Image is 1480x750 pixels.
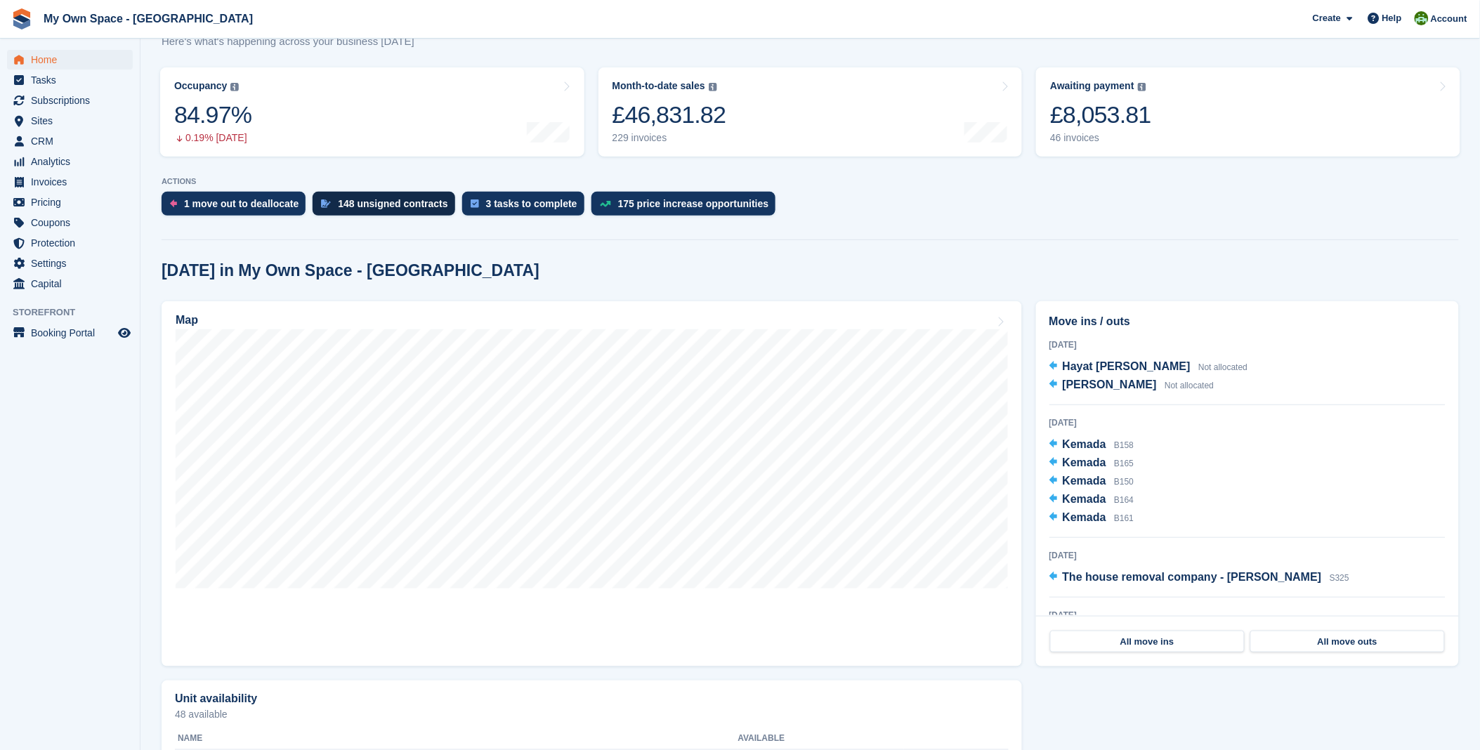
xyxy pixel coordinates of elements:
a: All move outs [1250,631,1445,653]
span: Help [1382,11,1402,25]
a: 175 price increase opportunities [591,192,783,223]
a: Kemada B161 [1049,509,1134,527]
a: menu [7,192,133,212]
span: The house removal company - [PERSON_NAME] [1063,571,1322,583]
h2: Map [176,314,198,327]
div: 3 tasks to complete [486,198,577,209]
span: Settings [31,254,115,273]
span: Booking Portal [31,323,115,343]
p: ACTIONS [162,177,1459,186]
a: menu [7,254,133,273]
a: Kemada B150 [1049,473,1134,491]
a: Month-to-date sales £46,831.82 229 invoices [598,67,1023,157]
span: Hayat [PERSON_NAME] [1063,360,1191,372]
img: move_outs_to_deallocate_icon-f764333ba52eb49d3ac5e1228854f67142a1ed5810a6f6cc68b1a99e826820c5.svg [170,199,177,208]
a: menu [7,70,133,90]
div: [DATE] [1049,609,1446,621]
p: Here's what's happening across your business [DATE] [162,34,428,50]
span: B165 [1114,459,1134,468]
span: CRM [31,131,115,151]
a: 148 unsigned contracts [313,192,461,223]
a: menu [7,111,133,131]
a: 1 move out to deallocate [162,192,313,223]
span: Account [1431,12,1467,26]
h2: Move ins / outs [1049,313,1446,330]
a: 3 tasks to complete [462,192,591,223]
div: £8,053.81 [1050,100,1151,129]
span: Not allocated [1165,381,1214,390]
span: S325 [1330,573,1349,583]
th: Name [175,728,738,750]
span: Tasks [31,70,115,90]
div: 46 invoices [1050,132,1151,144]
span: Create [1313,11,1341,25]
span: B150 [1114,477,1134,487]
a: Kemada B164 [1049,491,1134,509]
a: The house removal company - [PERSON_NAME] S325 [1049,569,1349,587]
a: Preview store [116,324,133,341]
div: Month-to-date sales [613,80,705,92]
a: menu [7,131,133,151]
span: Kemada [1063,438,1106,450]
a: Occupancy 84.97% 0.19% [DATE] [160,67,584,157]
a: Kemada B158 [1049,436,1134,454]
span: B158 [1114,440,1134,450]
span: B161 [1114,513,1134,523]
span: Capital [31,274,115,294]
img: icon-info-grey-7440780725fd019a000dd9b08b2336e03edf1995a4989e88bcd33f0948082b44.svg [1138,83,1146,91]
span: Kemada [1063,511,1106,523]
span: Storefront [13,305,140,320]
div: £46,831.82 [613,100,726,129]
div: 1 move out to deallocate [184,198,299,209]
img: contract_signature_icon-13c848040528278c33f63329250d36e43548de30e8caae1d1a13099fd9432cc5.svg [321,199,331,208]
img: price_increase_opportunities-93ffe204e8149a01c8c9dc8f82e8f89637d9d84a8eef4429ea346261dce0b2c0.svg [600,201,611,207]
span: Not allocated [1198,362,1247,372]
a: menu [7,274,133,294]
th: Available [738,728,905,750]
a: menu [7,213,133,232]
a: Map [162,301,1022,666]
img: stora-icon-8386f47178a22dfd0bd8f6a31ec36ba5ce8667c1dd55bd0f319d3a0aa187defe.svg [11,8,32,29]
div: [DATE] [1049,338,1446,351]
a: menu [7,50,133,70]
span: [PERSON_NAME] [1063,379,1157,390]
span: Kemada [1063,456,1106,468]
a: Awaiting payment £8,053.81 46 invoices [1036,67,1460,157]
div: 84.97% [174,100,251,129]
span: Subscriptions [31,91,115,110]
span: Sites [31,111,115,131]
a: Hayat [PERSON_NAME] Not allocated [1049,358,1248,376]
img: icon-info-grey-7440780725fd019a000dd9b08b2336e03edf1995a4989e88bcd33f0948082b44.svg [230,83,239,91]
p: 48 available [175,709,1009,719]
span: Protection [31,233,115,253]
div: Occupancy [174,80,227,92]
span: Home [31,50,115,70]
h2: Unit availability [175,692,257,705]
a: My Own Space - [GEOGRAPHIC_DATA] [38,7,258,30]
img: task-75834270c22a3079a89374b754ae025e5fb1db73e45f91037f5363f120a921f8.svg [471,199,479,208]
a: menu [7,91,133,110]
a: [PERSON_NAME] Not allocated [1049,376,1214,395]
div: [DATE] [1049,416,1446,429]
a: Kemada B165 [1049,454,1134,473]
a: menu [7,233,133,253]
span: B164 [1114,495,1134,505]
a: menu [7,323,133,343]
div: 0.19% [DATE] [174,132,251,144]
span: Analytics [31,152,115,171]
img: Keely [1415,11,1429,25]
div: Awaiting payment [1050,80,1134,92]
span: Kemada [1063,475,1106,487]
h2: [DATE] in My Own Space - [GEOGRAPHIC_DATA] [162,261,539,280]
span: Kemada [1063,493,1106,505]
div: 148 unsigned contracts [338,198,447,209]
span: Pricing [31,192,115,212]
a: All move ins [1050,631,1245,653]
div: 229 invoices [613,132,726,144]
div: 175 price increase opportunities [618,198,769,209]
a: menu [7,152,133,171]
img: icon-info-grey-7440780725fd019a000dd9b08b2336e03edf1995a4989e88bcd33f0948082b44.svg [709,83,717,91]
div: [DATE] [1049,549,1446,562]
a: menu [7,172,133,192]
span: Invoices [31,172,115,192]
